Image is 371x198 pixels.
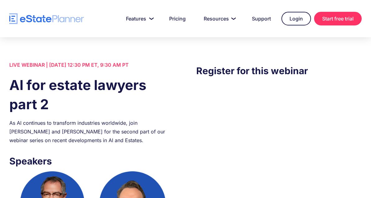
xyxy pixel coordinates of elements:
a: Start free trial [314,12,362,25]
h3: Register for this webinar [196,64,362,78]
a: Features [118,12,159,25]
a: Resources [196,12,241,25]
iframe: Form 0 [196,90,362,196]
h1: AI for estate lawyers part 2 [9,75,175,114]
a: Pricing [162,12,193,25]
div: LIVE WEBINAR | [DATE] 12:30 PM ET, 9:30 AM PT [9,61,175,69]
a: Login [281,12,311,25]
a: home [9,13,84,24]
h3: Speakers [9,154,175,168]
a: Support [244,12,278,25]
div: As AI continues to transform industries worldwide, join [PERSON_NAME] and [PERSON_NAME] for the s... [9,119,175,145]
